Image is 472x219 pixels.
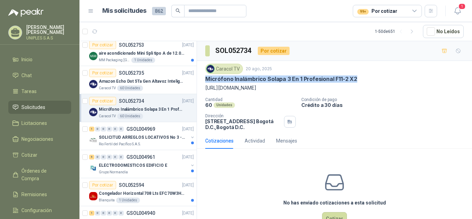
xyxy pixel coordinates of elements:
p: 60 [205,102,212,108]
img: Company Logo [89,192,97,200]
div: 0 [113,211,118,216]
div: Por cotizar [89,97,116,105]
span: search [176,8,180,13]
span: Tareas [21,88,37,95]
img: Company Logo [89,80,97,88]
div: 60 Unidades [117,85,143,91]
a: Licitaciones [8,117,71,130]
p: GSOL004961 [126,155,155,159]
div: Actividad [245,137,265,145]
span: Solicitudes [21,103,45,111]
div: Cotizaciones [205,137,234,145]
h3: SOL052734 [215,45,252,56]
div: Por cotizar [89,69,116,77]
a: Órdenes de Compra [8,164,71,185]
div: 0 [107,211,112,216]
div: Por cotizar [89,41,116,49]
p: GSOL004940 [126,211,155,216]
div: 60 Unidades [117,113,143,119]
a: Inicio [8,53,71,66]
p: Caracol TV [99,113,116,119]
div: Mensajes [276,137,297,145]
a: 1 0 0 0 0 0 GSOL004969[DATE] Company LogoSOLICITUD ARREGLOS LOCATIVOS No 3 - PICHINDERio Fertil d... [89,125,195,147]
p: Micrófono Inalámbrico Solapa 3 En 1 Profesional F11-2 X2 [205,75,357,83]
img: Company Logo [89,164,97,172]
p: [DATE] [182,182,194,189]
div: 0 [119,155,124,159]
p: Blanquita [99,198,115,203]
p: GSOL004969 [126,127,155,131]
p: SOL052753 [119,43,144,47]
p: Amazon Echo Dot 5Ta Gen Altavoz Inteligente Alexa Azul [99,78,185,85]
img: Logo peakr [8,8,44,17]
a: Cotizar [8,148,71,162]
div: 0 [101,127,106,131]
p: [DATE] [182,210,194,217]
a: Tareas [8,85,71,98]
div: 0 [113,155,118,159]
p: Caracol TV [99,85,116,91]
p: Grupo Normandía [99,170,128,175]
div: 0 [119,211,124,216]
p: 20 ago, 2025 [246,66,272,72]
img: Company Logo [207,65,214,73]
span: Licitaciones [21,119,47,127]
p: aire acondicionado Mini Spli tipo A de 12.000 BTU. [99,50,185,57]
p: SOL052594 [119,183,144,188]
a: Remisiones [8,188,71,201]
p: [DATE] [182,154,194,161]
p: Crédito a 30 días [301,102,469,108]
p: ELECTRODOMESTICOS EDIFICIO E [99,162,167,169]
div: 0 [95,155,100,159]
a: Negociaciones [8,133,71,146]
h3: No has enviado cotizaciones a esta solicitud [283,199,386,207]
div: 1 [89,127,94,131]
div: 0 [119,127,124,131]
span: Órdenes de Compra [21,167,65,182]
a: Chat [8,69,71,82]
p: [DATE] [182,98,194,104]
p: SOL052735 [119,71,144,75]
span: 1 [458,3,466,10]
p: Congelador Horizontal 708 Lts EFC70W3HTW Blanco Modelo EFC70W3HTW Código 501967 [99,190,185,197]
a: Solicitudes [8,101,71,114]
div: 0 [101,211,106,216]
a: Configuración [8,204,71,217]
span: 862 [152,7,166,15]
p: SOL052734 [119,99,144,103]
img: Company Logo [89,52,97,60]
div: 0 [101,155,106,159]
p: [URL][DOMAIN_NAME] [205,84,464,92]
div: 0 [95,211,100,216]
span: Inicio [21,56,32,63]
button: No Leídos [423,25,464,38]
h1: Mis solicitudes [102,6,147,16]
p: [STREET_ADDRESS] Bogotá D.C. , Bogotá D.C. [205,118,281,130]
div: 0 [95,127,100,131]
div: Unidades [214,102,235,108]
div: 1 Unidades [131,57,155,63]
img: Company Logo [89,108,97,116]
p: Condición de pago [301,97,469,102]
a: Por cotizarSOL052735[DATE] Company LogoAmazon Echo Dot 5Ta Gen Altavoz Inteligente Alexa AzulCara... [79,66,197,94]
a: Por cotizarSOL052734[DATE] Company LogoMicrófono Inalámbrico Solapa 3 En 1 Profesional F11-2 X2Ca... [79,94,197,122]
p: Cantidad [205,97,296,102]
div: 0 [107,127,112,131]
p: MM Packaging [GEOGRAPHIC_DATA] [99,57,130,63]
span: Remisiones [21,191,47,198]
div: 1 [89,211,94,216]
p: Micrófono Inalámbrico Solapa 3 En 1 Profesional F11-2 X2 [99,106,185,113]
div: Caracol TV [205,64,243,74]
div: 0 [113,127,118,131]
p: [DATE] [182,70,194,76]
button: 1 [451,5,464,17]
div: 5 [89,155,94,159]
img: Company Logo [89,136,97,144]
p: UNIPLES S.A.S [26,36,71,40]
p: SOLICITUD ARREGLOS LOCATIVOS No 3 - PICHINDE [99,134,185,141]
p: Dirección [205,113,281,118]
div: Por cotizar [258,47,290,55]
span: Negociaciones [21,135,53,143]
div: 99+ [357,9,369,15]
div: 1 - 50 de 651 [375,26,417,37]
